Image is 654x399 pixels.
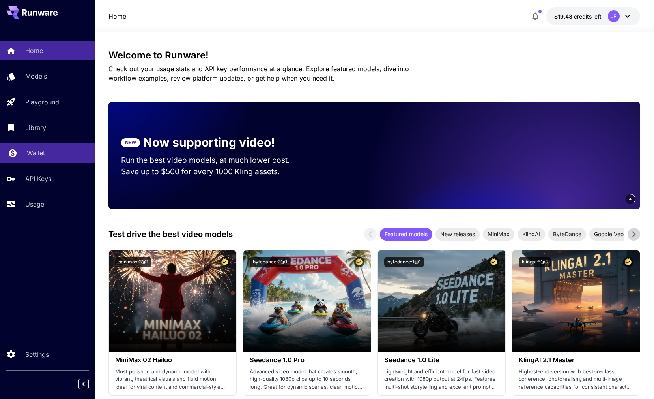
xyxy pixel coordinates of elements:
span: KlingAI [518,230,545,238]
button: bytedance:1@1 [384,257,424,267]
span: Featured models [380,230,432,238]
div: Google Veo [589,228,628,241]
p: Now supporting video! [143,134,275,151]
nav: breadcrumb [108,11,126,21]
div: Collapse sidebar [84,377,95,391]
p: Advanced video model that creates smooth, high-quality 1080p clips up to 10 seconds long. Great f... [250,368,364,391]
p: API Keys [25,174,51,183]
p: Highest-end version with best-in-class coherence, photorealism, and multi-image reference capabil... [519,368,633,391]
p: Playground [25,97,59,107]
div: Featured models [380,228,432,241]
span: New releases [435,230,480,238]
p: Most polished and dynamic model with vibrant, theatrical visuals and fluid motion. Ideal for vira... [115,368,230,391]
h3: Seedance 1.0 Lite [384,356,499,364]
p: Usage [25,199,44,209]
button: klingai:5@3 [519,257,551,267]
span: ByteDance [548,230,586,238]
p: Library [25,123,46,132]
button: bytedance:2@1 [250,257,290,267]
img: alt [378,250,505,352]
h3: Seedance 1.0 Pro [250,356,364,364]
div: New releases [435,228,480,241]
button: Certified Model – Vetted for best performance and includes a commercial license. [488,257,499,267]
span: Check out your usage stats and API key performance at a glance. Explore featured models, dive int... [108,65,409,82]
button: Certified Model – Vetted for best performance and includes a commercial license. [219,257,230,267]
p: Lightweight and efficient model for fast video creation with 1080p output at 24fps. Features mult... [384,368,499,391]
p: Test drive the best video models [108,228,233,240]
span: $19.43 [554,13,574,20]
div: MiniMax [483,228,514,241]
p: NEW [125,139,136,146]
p: Save up to $500 for every 1000 Kling assets. [121,166,305,177]
img: alt [243,250,371,352]
img: alt [512,250,640,352]
div: $19.43062 [554,12,602,21]
button: Collapse sidebar [78,379,89,389]
p: Home [25,46,43,55]
button: Certified Model – Vetted for best performance and includes a commercial license. [354,257,364,267]
span: Google Veo [589,230,628,238]
button: $19.43062JF [546,7,640,25]
div: KlingAI [518,228,545,241]
a: Home [108,11,126,21]
h3: MiniMax 02 Hailuo [115,356,230,364]
p: Wallet [27,148,45,158]
button: minimax:3@1 [115,257,151,267]
p: Run the best video models, at much lower cost. [121,154,305,166]
img: alt [109,250,236,352]
span: credits left [574,13,602,20]
button: Certified Model – Vetted for best performance and includes a commercial license. [623,257,633,267]
div: ByteDance [548,228,586,241]
h3: KlingAI 2.1 Master [519,356,633,364]
span: 4 [629,196,632,202]
h3: Welcome to Runware! [108,50,640,61]
p: Settings [25,350,49,359]
span: MiniMax [483,230,514,238]
div: JF [608,10,620,22]
p: Models [25,72,47,81]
